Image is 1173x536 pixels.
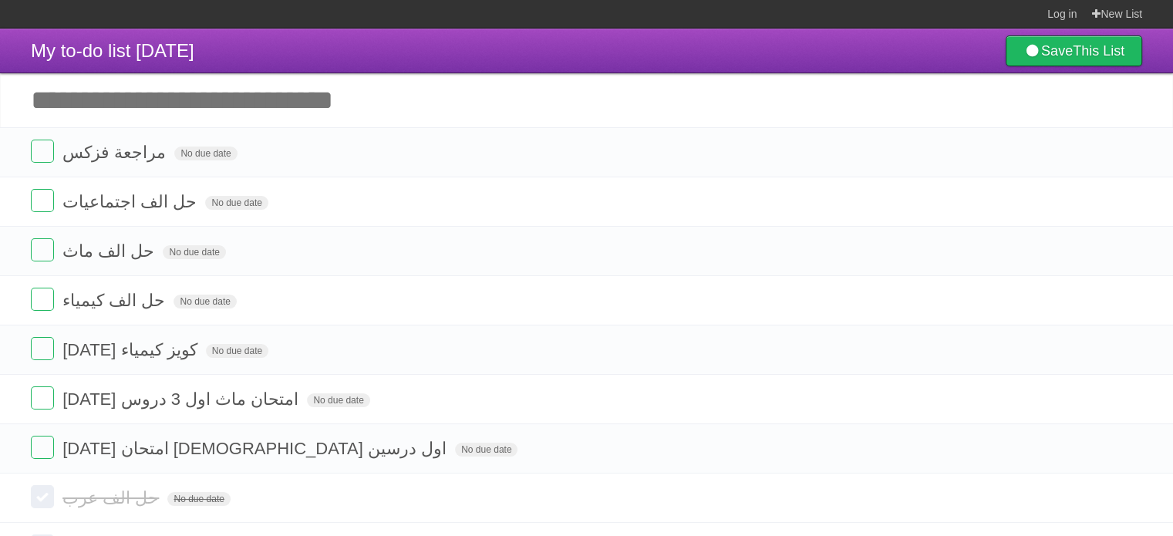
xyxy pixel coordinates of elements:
b: This List [1073,43,1124,59]
span: No due date [205,196,268,210]
span: [DATE] كويز كيمياء [62,340,201,359]
label: Done [31,337,54,360]
label: Done [31,386,54,410]
label: Done [31,189,54,212]
label: Done [31,288,54,311]
span: [DATE] امتحان [DEMOGRAPHIC_DATA] اول درسين [62,439,450,458]
span: No due date [163,245,225,259]
span: No due date [307,393,369,407]
span: حل الف ماث [62,241,158,261]
span: No due date [455,443,517,457]
label: Done [31,140,54,163]
span: مراجعة فزكس [62,143,170,162]
span: حل الف عرب [62,488,163,507]
label: Done [31,485,54,508]
span: حل الف كيمياء [62,291,169,310]
a: SaveThis List [1006,35,1142,66]
span: No due date [206,344,268,358]
label: Done [31,436,54,459]
span: No due date [174,147,237,160]
span: حل الف اجتماعيات [62,192,201,211]
label: Done [31,238,54,261]
span: No due date [167,492,230,506]
span: My to-do list [DATE] [31,40,194,61]
span: [DATE] امتحان ماث اول 3 دروس [62,389,302,409]
span: No due date [174,295,236,308]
